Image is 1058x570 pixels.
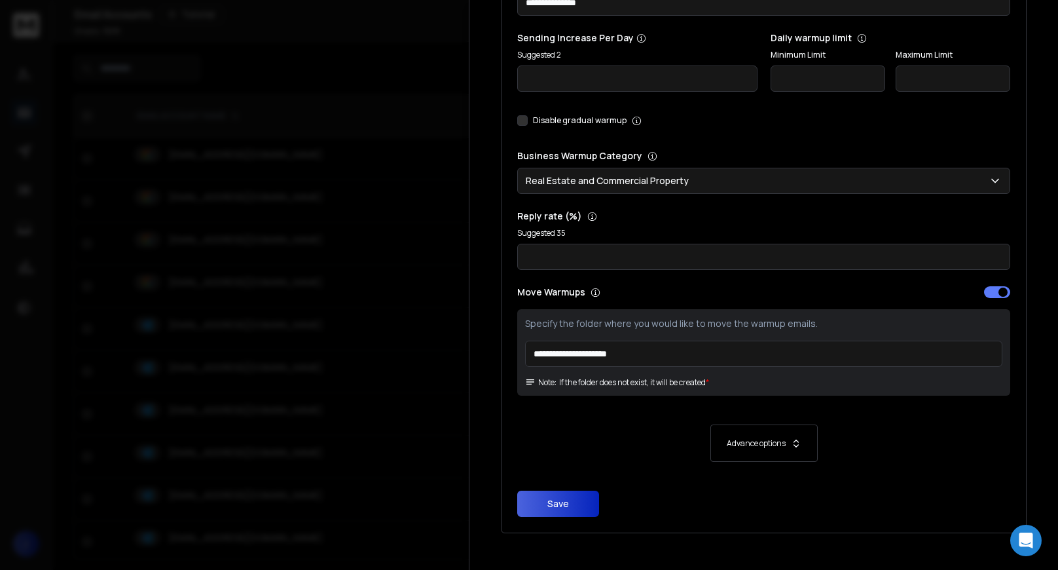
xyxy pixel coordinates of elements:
label: Disable gradual warmup [533,115,627,126]
p: Real Estate and Commercial Property [526,174,694,187]
p: Daily warmup limit [771,31,1011,45]
p: Advance options [727,438,786,449]
p: Reply rate (%) [517,210,1010,223]
p: Move Warmups [517,286,760,299]
p: Specify the folder where you would like to move the warmup emails. [525,317,1002,330]
p: Suggested 2 [517,50,757,60]
p: Sending Increase Per Day [517,31,757,45]
div: Open Intercom Messenger [1010,525,1042,556]
p: Business Warmup Category [517,149,1010,162]
label: Minimum Limit [771,50,885,60]
label: Maximum Limit [896,50,1010,60]
p: If the folder does not exist, it will be created [559,377,706,388]
button: Save [517,491,599,517]
p: Suggested 35 [517,228,1010,238]
span: Note: [525,377,556,388]
button: Advance options [530,425,997,462]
